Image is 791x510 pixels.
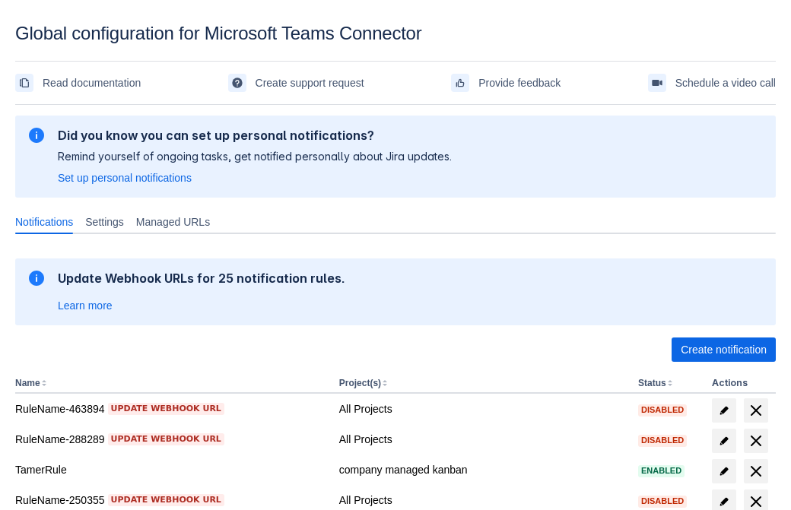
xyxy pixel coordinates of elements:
[231,77,243,89] span: support
[478,71,561,95] span: Provide feedback
[27,269,46,287] span: information
[638,436,687,445] span: Disabled
[27,126,46,144] span: information
[15,401,327,417] div: RuleName-463894
[706,374,776,394] th: Actions
[15,378,40,388] button: Name
[747,462,765,480] span: delete
[58,298,113,313] a: Learn more
[15,462,327,477] div: TamerRule
[15,23,776,44] div: Global configuration for Microsoft Teams Connector
[58,149,452,164] p: Remind yourself of ongoing tasks, get notified personally about Jira updates.
[339,462,626,477] div: company managed kanban
[136,214,210,230] span: Managed URLs
[454,77,466,89] span: feedback
[675,71,776,95] span: Schedule a video call
[638,406,687,414] span: Disabled
[15,432,327,447] div: RuleName-288289
[58,271,345,286] h2: Update Webhook URLs for 25 notification rules.
[15,493,327,508] div: RuleName-250355
[111,403,221,415] span: Update webhook URL
[339,378,381,388] button: Project(s)
[747,401,765,420] span: delete
[638,497,687,505] span: Disabled
[256,71,364,95] span: Create support request
[111,494,221,506] span: Update webhook URL
[85,214,124,230] span: Settings
[638,467,685,475] span: Enabled
[747,432,765,450] span: delete
[651,77,663,89] span: videoCall
[58,170,192,185] a: Set up personal notifications
[339,401,626,417] div: All Projects
[15,71,141,95] a: Read documentation
[18,77,30,89] span: documentation
[451,71,561,95] a: Provide feedback
[339,493,626,508] div: All Projects
[58,128,452,143] h2: Did you know you can set up personal notifications?
[672,337,776,362] button: Create notification
[228,71,364,95] a: Create support request
[718,496,730,508] span: edit
[15,214,73,230] span: Notifications
[648,71,776,95] a: Schedule a video call
[43,71,141,95] span: Read documentation
[681,337,767,362] span: Create notification
[718,465,730,477] span: edit
[638,378,666,388] button: Status
[718,435,730,447] span: edit
[339,432,626,447] div: All Projects
[718,404,730,417] span: edit
[111,433,221,445] span: Update webhook URL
